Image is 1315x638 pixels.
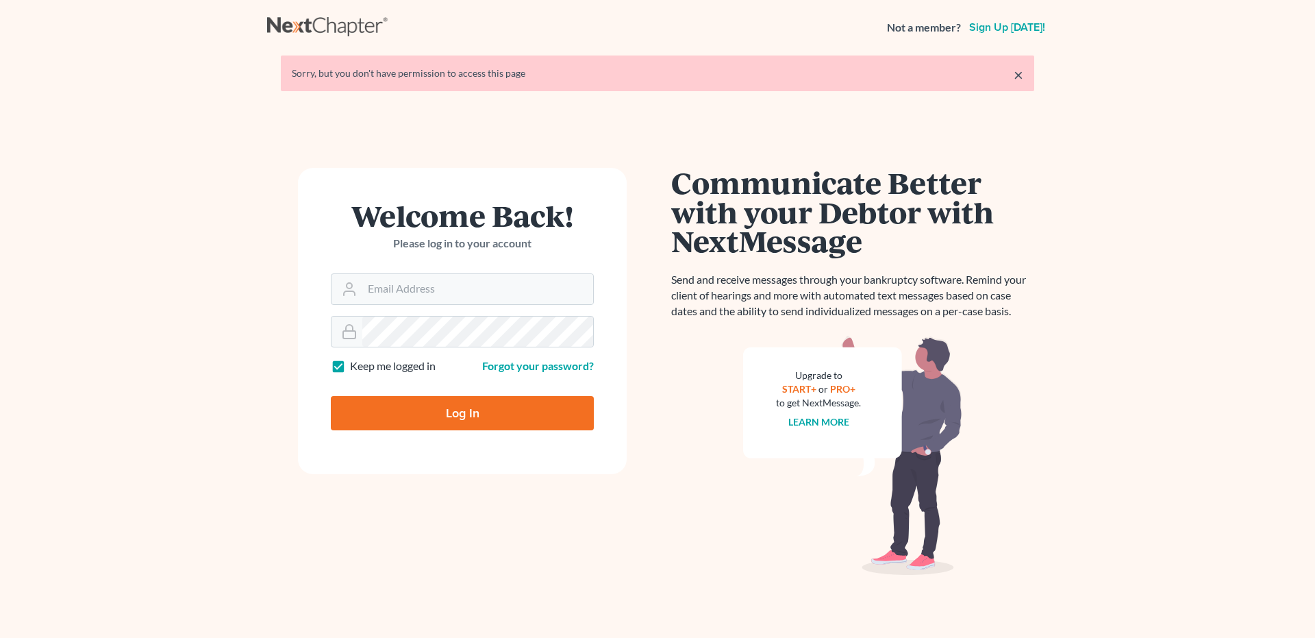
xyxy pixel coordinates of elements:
[350,358,436,374] label: Keep me logged in
[331,236,594,251] p: Please log in to your account
[331,201,594,230] h1: Welcome Back!
[362,274,593,304] input: Email Address
[482,359,594,372] a: Forgot your password?
[830,383,855,395] a: PRO+
[1014,66,1023,83] a: ×
[776,369,861,382] div: Upgrade to
[887,20,961,36] strong: Not a member?
[818,383,828,395] span: or
[782,383,816,395] a: START+
[966,22,1048,33] a: Sign up [DATE]!
[671,272,1034,319] p: Send and receive messages through your bankruptcy software. Remind your client of hearings and mo...
[292,66,1023,80] div: Sorry, but you don't have permission to access this page
[331,396,594,430] input: Log In
[788,416,849,428] a: Learn more
[671,168,1034,256] h1: Communicate Better with your Debtor with NextMessage
[743,336,962,576] img: nextmessage_bg-59042aed3d76b12b5cd301f8e5b87938c9018125f34e5fa2b7a6b67550977c72.svg
[776,396,861,410] div: to get NextMessage.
